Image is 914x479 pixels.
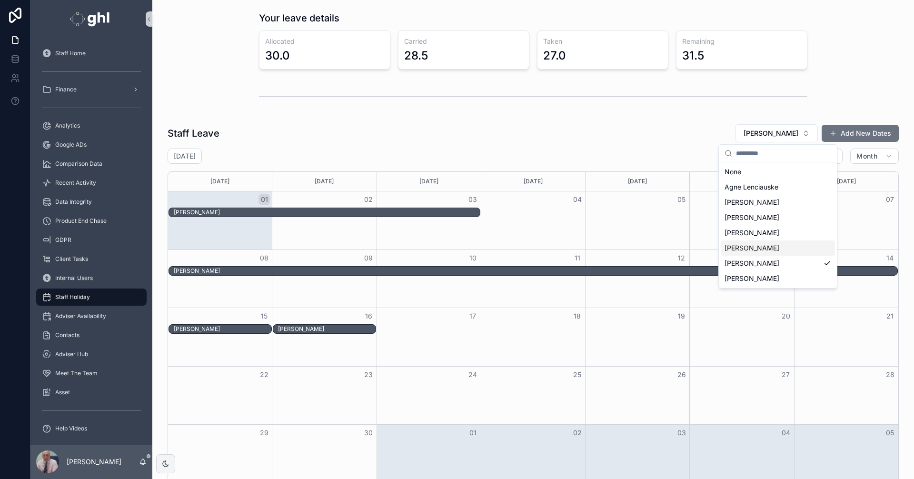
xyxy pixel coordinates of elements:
a: Google ADs [36,136,147,153]
span: Finance [55,86,77,93]
div: [PERSON_NAME] [721,256,835,271]
a: Meet The Team [36,365,147,382]
button: Select Button [735,124,818,142]
p: [PERSON_NAME] [67,457,121,467]
button: 27 [780,369,792,380]
div: [PERSON_NAME] [174,325,271,333]
div: [DATE] [691,172,792,191]
div: [DATE] [796,172,897,191]
button: 14 [884,252,896,264]
div: 28.5 [404,48,428,63]
div: [DATE] [274,172,375,191]
a: Contacts [36,327,147,344]
div: Suggestions [719,162,837,288]
span: Staff Home [55,50,86,57]
div: [PERSON_NAME] [174,209,480,216]
span: Meet The Team [55,369,98,377]
button: 15 [258,310,270,322]
span: Recent Activity [55,179,96,187]
div: [PERSON_NAME] [174,267,897,275]
span: Internal Users [55,274,93,282]
button: 22 [258,369,270,380]
button: 24 [467,369,478,380]
button: 26 [676,369,687,380]
div: scrollable content [30,38,152,445]
div: Agne Lenciauske [721,180,835,195]
button: 08 [258,252,270,264]
button: 12 [676,252,687,264]
button: 10 [467,252,478,264]
a: Finance [36,81,147,98]
div: [PERSON_NAME] [278,325,376,333]
div: Nigel Gardner [174,267,897,275]
span: Comparison Data [55,160,102,168]
span: Staff Holiday [55,293,90,301]
div: [DATE] [169,172,270,191]
a: Product End Chase [36,212,147,230]
div: Gary Brett [174,208,480,217]
button: 18 [572,310,583,322]
img: App logo [70,11,112,27]
a: Recent Activity [36,174,147,191]
span: Analytics [55,122,80,130]
button: 04 [780,427,792,439]
button: 17 [467,310,478,322]
div: 31.5 [682,48,704,63]
span: Contacts [55,331,79,339]
span: GDPR [55,236,71,244]
button: 02 [363,194,374,205]
h1: Your leave details [259,11,339,25]
a: Adviser Hub [36,346,147,363]
button: 02 [572,427,583,439]
div: [PERSON_NAME] [721,240,835,256]
div: [PERSON_NAME] [721,271,835,286]
div: Nigel Gardner [174,325,271,333]
button: 30 [363,427,374,439]
button: 23 [363,369,374,380]
a: Help Videos [36,420,147,437]
span: [PERSON_NAME] [744,129,798,138]
button: Add New Dates [822,125,899,142]
div: 30.0 [265,48,290,63]
button: 19 [676,310,687,322]
div: [DATE] [587,172,688,191]
div: 27.0 [543,48,566,63]
button: 07 [884,194,896,205]
h3: Allocated [265,37,384,46]
button: Month [850,149,899,164]
h2: [DATE] [174,151,196,161]
button: 28 [884,369,896,380]
span: Product End Chase [55,217,107,225]
button: 04 [572,194,583,205]
a: Analytics [36,117,147,134]
a: Client Tasks [36,250,147,268]
a: Adviser Availability [36,308,147,325]
button: 29 [258,427,270,439]
button: 05 [676,194,687,205]
span: Data Integrity [55,198,92,206]
div: Nigel Gardner [278,325,376,333]
span: Adviser Availability [55,312,106,320]
a: Staff Holiday [36,289,147,306]
h3: Taken [543,37,662,46]
h3: Remaining [682,37,801,46]
button: 20 [780,310,792,322]
span: Asset [55,389,70,396]
div: [DATE] [378,172,479,191]
button: 01 [258,194,270,205]
h1: Staff Leave [168,127,219,140]
button: 09 [363,252,374,264]
button: 03 [467,194,478,205]
button: 05 [884,427,896,439]
button: 01 [467,427,478,439]
h3: Carried [404,37,523,46]
button: 03 [676,427,687,439]
button: 21 [884,310,896,322]
div: [DATE] [483,172,584,191]
a: Asset [36,384,147,401]
a: Internal Users [36,269,147,287]
a: Staff Home [36,45,147,62]
a: Comparison Data [36,155,147,172]
span: Month [856,152,877,160]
